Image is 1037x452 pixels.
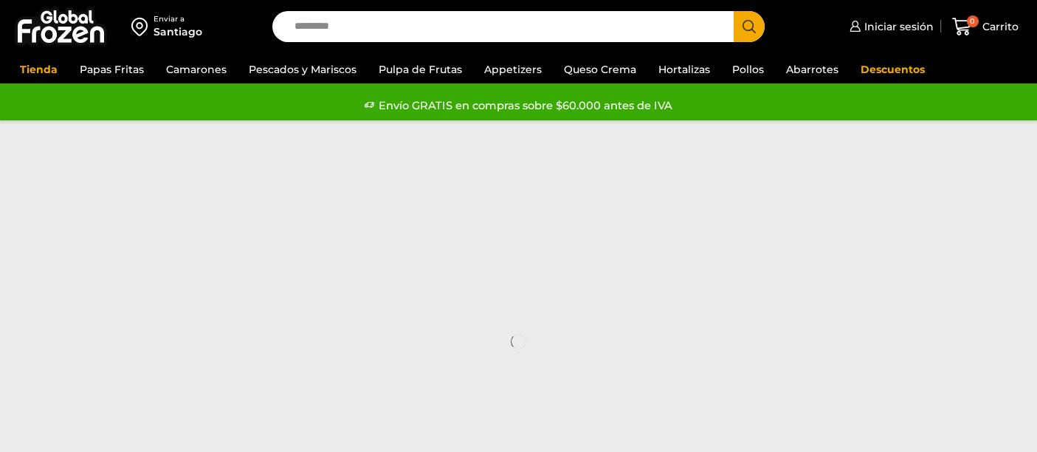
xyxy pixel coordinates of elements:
a: Pulpa de Frutas [371,55,469,83]
a: Abarrotes [779,55,846,83]
div: Santiago [154,24,202,39]
span: Carrito [979,19,1019,34]
a: Camarones [159,55,234,83]
img: address-field-icon.svg [131,14,154,39]
a: Appetizers [477,55,549,83]
span: 0 [967,16,979,27]
a: Papas Fritas [72,55,151,83]
a: Pollos [725,55,771,83]
a: Iniciar sesión [846,12,934,41]
a: Pescados y Mariscos [241,55,364,83]
a: 0 Carrito [948,10,1022,44]
a: Hortalizas [651,55,717,83]
a: Descuentos [853,55,932,83]
a: Tienda [13,55,65,83]
div: Enviar a [154,14,202,24]
span: Iniciar sesión [861,19,934,34]
button: Search button [734,11,765,42]
a: Queso Crema [557,55,644,83]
